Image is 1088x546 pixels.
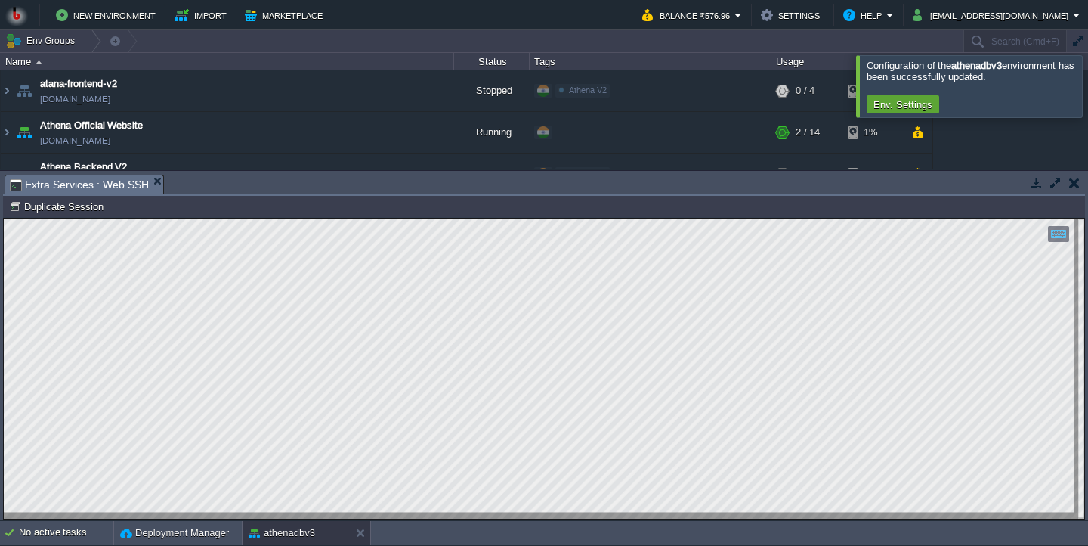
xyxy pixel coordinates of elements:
[796,70,814,111] div: 0 / 4
[454,154,530,194] div: Stopped
[796,112,820,153] div: 2 / 14
[642,6,734,24] button: Balance ₹576.96
[761,6,824,24] button: Settings
[848,70,898,111] div: 6%
[913,6,1073,24] button: [EMAIL_ADDRESS][DOMAIN_NAME]
[9,200,108,213] button: Duplicate Session
[40,92,110,107] a: [DOMAIN_NAME]
[14,112,35,153] img: AMDAwAAAACH5BAEAAAAALAAAAAABAAEAAAICRAEAOw==
[40,133,110,148] a: [DOMAIN_NAME]
[10,175,149,194] span: Extra Services : Web SSH
[869,98,937,111] button: Env. Settings
[1,70,13,111] img: AMDAwAAAACH5BAEAAAAALAAAAAABAAEAAAICRAEAOw==
[772,53,932,70] div: Usage
[951,60,1002,71] b: athenadbv3
[454,112,530,153] div: Running
[120,526,229,541] button: Deployment Manager
[249,526,315,541] button: athenadbv3
[245,6,327,24] button: Marketplace
[14,70,35,111] img: AMDAwAAAACH5BAEAAAAALAAAAAABAAEAAAICRAEAOw==
[14,154,35,194] img: AMDAwAAAACH5BAEAAAAALAAAAAABAAEAAAICRAEAOw==
[5,30,80,51] button: Env Groups
[36,60,42,64] img: AMDAwAAAACH5BAEAAAAALAAAAAABAAEAAAICRAEAOw==
[848,154,898,194] div: 8%
[19,521,113,545] div: No active tasks
[5,4,28,26] img: Bitss Techniques
[848,112,898,153] div: 1%
[1,154,13,194] img: AMDAwAAAACH5BAEAAAAALAAAAAABAAEAAAICRAEAOw==
[454,70,530,111] div: Stopped
[175,6,231,24] button: Import
[796,154,820,194] div: 0 / 38
[569,85,607,95] span: Athena V2
[1,112,13,153] img: AMDAwAAAACH5BAEAAAAALAAAAAABAAEAAAICRAEAOw==
[455,53,529,70] div: Status
[40,118,143,133] a: Athena Official Website
[2,53,453,70] div: Name
[56,6,160,24] button: New Environment
[843,6,886,24] button: Help
[40,76,117,92] a: atana-frontend-v2
[867,60,1074,82] span: Configuration of the environment has been successfully updated.
[530,53,771,70] div: Tags
[40,160,127,175] a: Athena Backend V2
